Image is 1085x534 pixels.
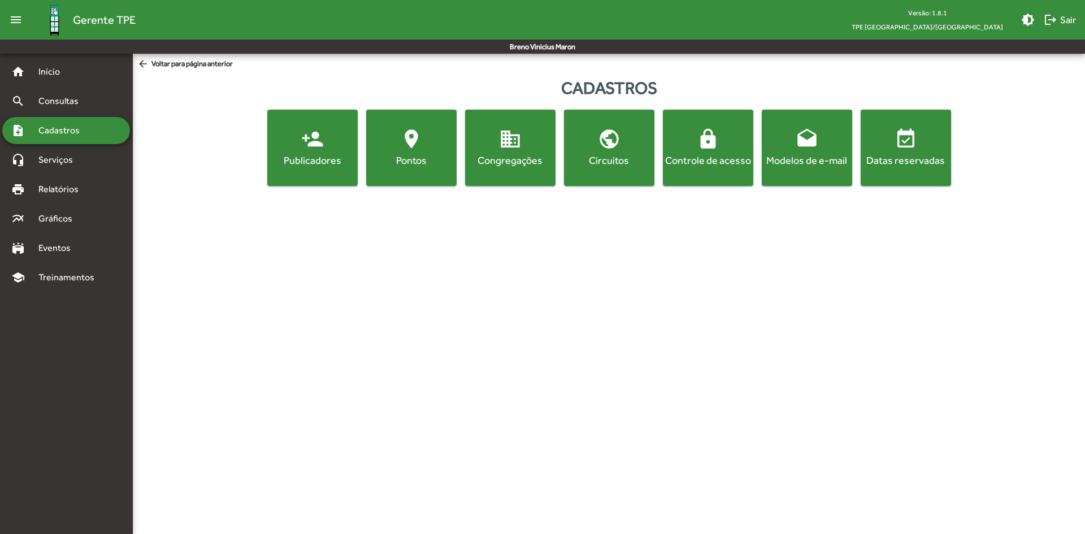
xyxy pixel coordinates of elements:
[366,110,457,186] button: Pontos
[32,124,94,137] span: Cadastros
[663,110,753,186] button: Controle de acesso
[73,11,136,29] span: Gerente TPE
[843,20,1012,34] span: TPE [GEOGRAPHIC_DATA]/[GEOGRAPHIC_DATA]
[11,94,25,108] mat-icon: search
[499,128,522,150] mat-icon: domain
[11,153,25,167] mat-icon: headset_mic
[32,183,93,196] span: Relatórios
[564,110,654,186] button: Circuitos
[566,153,652,167] div: Circuitos
[895,128,917,150] mat-icon: event_available
[861,110,951,186] button: Datas reservadas
[267,110,358,186] button: Publicadores
[36,2,73,38] img: Logo
[665,153,751,167] div: Controle de acesso
[270,153,355,167] div: Publicadores
[1044,13,1057,27] mat-icon: logout
[133,75,1085,101] div: Cadastros
[137,58,233,71] span: Voltar para página anterior
[27,2,136,38] a: Gerente TPE
[843,6,1012,20] div: Versão: 1.8.1
[32,94,93,108] span: Consultas
[1021,13,1035,27] mat-icon: brightness_medium
[137,58,151,71] mat-icon: arrow_back
[32,153,88,167] span: Serviços
[465,110,555,186] button: Congregações
[697,128,719,150] mat-icon: lock
[598,128,620,150] mat-icon: public
[368,153,454,167] div: Pontos
[301,128,324,150] mat-icon: person_add
[11,65,25,79] mat-icon: home
[1039,10,1080,30] button: Sair
[11,124,25,137] mat-icon: note_add
[762,110,852,186] button: Modelos de e-mail
[863,153,949,167] div: Datas reservadas
[1044,10,1076,30] span: Sair
[11,183,25,196] mat-icon: print
[467,153,553,167] div: Congregações
[764,153,850,167] div: Modelos de e-mail
[796,128,818,150] mat-icon: drafts
[5,8,27,31] mat-icon: menu
[32,65,76,79] span: Início
[400,128,423,150] mat-icon: location_on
